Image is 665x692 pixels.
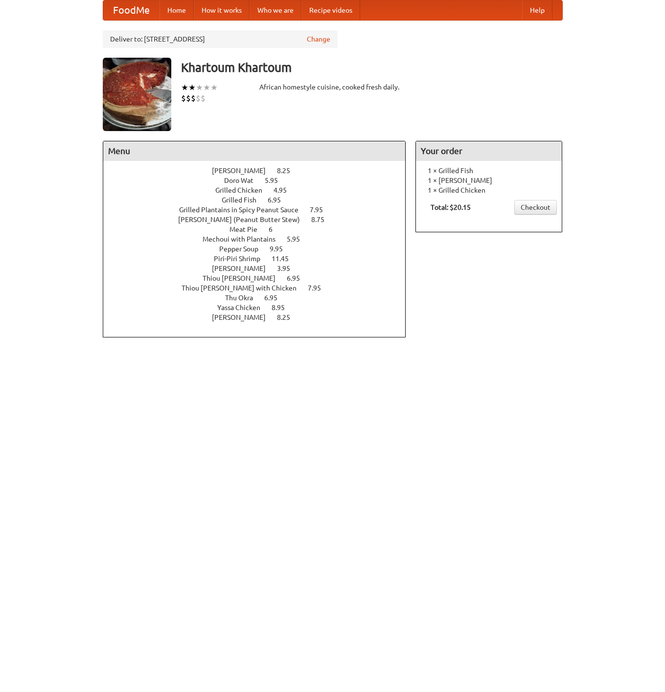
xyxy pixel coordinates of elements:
[214,255,270,263] span: Piri-Piri Shrimp
[203,82,210,93] li: ★
[196,82,203,93] li: ★
[212,167,275,175] span: [PERSON_NAME]
[217,304,303,312] a: Yassa Chicken 8.95
[287,274,310,282] span: 6.95
[277,265,300,272] span: 3.95
[188,82,196,93] li: ★
[274,186,297,194] span: 4.95
[179,206,308,214] span: Grilled Plantains in Spicy Peanut Sauce
[179,206,341,214] a: Grilled Plantains in Spicy Peanut Sauce 7.95
[181,93,186,104] li: $
[103,0,160,20] a: FoodMe
[307,34,330,44] a: Change
[225,294,296,302] a: Thu Okra 6.95
[229,225,291,233] a: Meat Pie 6
[522,0,552,20] a: Help
[203,235,285,243] span: Mechoui with Plantains
[214,255,307,263] a: Piri-Piri Shrimp 11.45
[160,0,194,20] a: Home
[178,216,343,223] a: [PERSON_NAME] (Peanut Butter Stew) 8.75
[421,185,557,195] li: 1 × Grilled Chicken
[103,141,406,161] h4: Menu
[224,177,296,184] a: Doro Wat 5.95
[178,216,310,223] span: [PERSON_NAME] (Peanut Butter Stew)
[191,93,196,104] li: $
[181,82,188,93] li: ★
[272,255,298,263] span: 11.45
[219,245,301,253] a: Pepper Soup 9.95
[212,167,308,175] a: [PERSON_NAME] 8.25
[287,235,310,243] span: 5.95
[212,265,275,272] span: [PERSON_NAME]
[203,274,318,282] a: Thiou [PERSON_NAME] 6.95
[514,200,557,215] a: Checkout
[212,313,275,321] span: [PERSON_NAME]
[210,82,218,93] li: ★
[215,186,272,194] span: Grilled Chicken
[182,284,306,292] span: Thiou [PERSON_NAME] with Chicken
[225,294,263,302] span: Thu Okra
[277,313,300,321] span: 8.25
[259,82,406,92] div: African homestyle cuisine, cooked fresh daily.
[416,141,562,161] h4: Your order
[421,176,557,185] li: 1 × [PERSON_NAME]
[203,274,285,282] span: Thiou [PERSON_NAME]
[421,166,557,176] li: 1 × Grilled Fish
[194,0,250,20] a: How it works
[103,58,171,131] img: angular.jpg
[277,167,300,175] span: 8.25
[272,304,295,312] span: 8.95
[186,93,191,104] li: $
[215,186,305,194] a: Grilled Chicken 4.95
[265,177,288,184] span: 5.95
[431,203,471,211] b: Total: $20.15
[201,93,206,104] li: $
[203,235,318,243] a: Mechoui with Plantains 5.95
[224,177,263,184] span: Doro Wat
[196,93,201,104] li: $
[219,245,268,253] span: Pepper Soup
[308,284,331,292] span: 7.95
[250,0,301,20] a: Who we are
[269,225,282,233] span: 6
[310,206,333,214] span: 7.95
[268,196,291,204] span: 6.95
[311,216,334,223] span: 8.75
[103,30,338,48] div: Deliver to: [STREET_ADDRESS]
[270,245,293,253] span: 9.95
[222,196,299,204] a: Grilled Fish 6.95
[217,304,270,312] span: Yassa Chicken
[182,284,339,292] a: Thiou [PERSON_NAME] with Chicken 7.95
[212,265,308,272] a: [PERSON_NAME] 3.95
[212,313,308,321] a: [PERSON_NAME] 8.25
[301,0,360,20] a: Recipe videos
[222,196,266,204] span: Grilled Fish
[264,294,287,302] span: 6.95
[181,58,563,77] h3: Khartoum Khartoum
[229,225,267,233] span: Meat Pie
